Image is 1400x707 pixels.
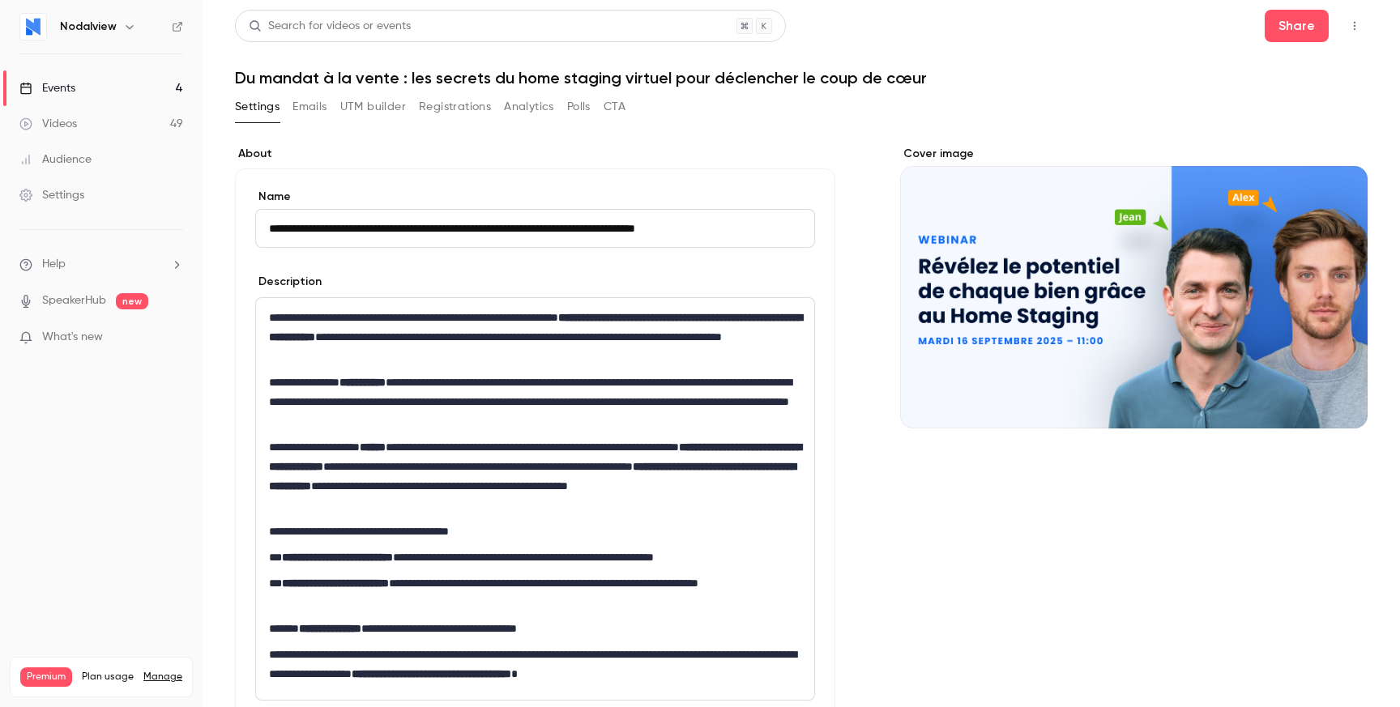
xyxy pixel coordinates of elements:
span: new [116,293,148,309]
button: Emails [292,94,327,120]
button: UTM builder [340,94,406,120]
span: What's new [42,329,103,346]
div: Search for videos or events [249,18,411,35]
button: Registrations [419,94,491,120]
span: Plan usage [82,671,134,684]
img: Nodalview [20,14,46,40]
label: Cover image [900,146,1368,162]
section: description [255,297,815,701]
span: Help [42,256,66,273]
div: editor [256,298,814,700]
button: Share [1265,10,1329,42]
div: Events [19,80,75,96]
iframe: Noticeable Trigger [164,330,183,345]
button: Polls [567,94,591,120]
button: Analytics [504,94,554,120]
label: Name [255,189,815,205]
section: Cover image [900,146,1368,428]
span: Premium [20,667,72,687]
div: Audience [19,151,92,168]
h1: Du mandat à la vente : les secrets du home staging virtuel pour déclencher le coup de cœur [235,68,1368,87]
button: Settings [235,94,280,120]
label: About [235,146,835,162]
button: CTA [604,94,625,120]
h6: Nodalview [60,19,117,35]
label: Description [255,274,322,290]
div: Settings [19,187,84,203]
a: Manage [143,671,182,684]
a: SpeakerHub [42,292,106,309]
li: help-dropdown-opener [19,256,183,273]
div: Videos [19,116,77,132]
